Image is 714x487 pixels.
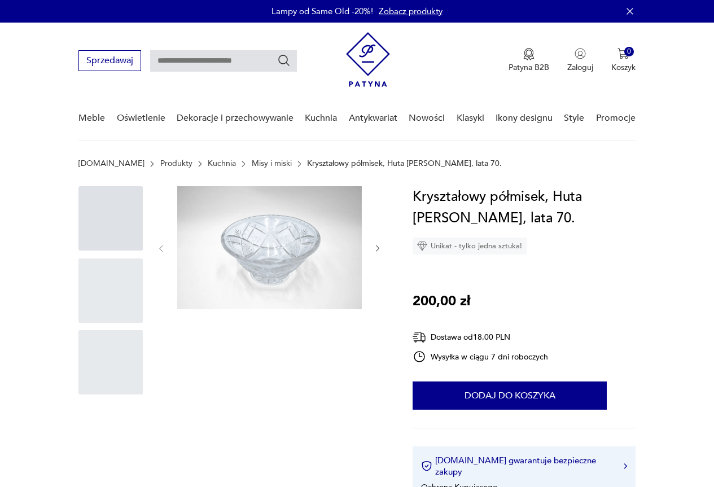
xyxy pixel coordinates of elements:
a: Kuchnia [208,159,236,168]
img: Ikonka użytkownika [575,48,586,59]
a: Oświetlenie [117,96,165,140]
img: Ikona certyfikatu [421,460,432,472]
button: Dodaj do koszyka [413,381,607,410]
a: Ikona medaluPatyna B2B [509,48,549,73]
img: Ikona dostawy [413,330,426,344]
img: Ikona medalu [523,48,535,60]
p: Patyna B2B [509,62,549,73]
a: Style [564,96,584,140]
div: Wysyłka w ciągu 7 dni roboczych [413,350,548,363]
a: Zobacz produkty [379,6,443,17]
a: Ikony designu [496,96,553,140]
a: Kuchnia [305,96,337,140]
a: Antykwariat [349,96,397,140]
div: 0 [624,47,634,56]
p: Kryształowy półmisek, Huta [PERSON_NAME], lata 70. [307,159,502,168]
a: [DOMAIN_NAME] [78,159,144,168]
button: Sprzedawaj [78,50,141,71]
a: Produkty [160,159,192,168]
p: 200,00 zł [413,291,470,312]
button: Patyna B2B [509,48,549,73]
img: Patyna - sklep z meblami i dekoracjami vintage [346,32,390,87]
a: Meble [78,96,105,140]
button: Zaloguj [567,48,593,73]
img: Ikona koszyka [617,48,629,59]
a: Sprzedawaj [78,58,141,65]
p: Zaloguj [567,62,593,73]
button: Szukaj [277,54,291,67]
p: Koszyk [611,62,636,73]
a: Klasyki [457,96,484,140]
a: Promocje [596,96,636,140]
img: Ikona diamentu [417,241,427,251]
div: Dostawa od 18,00 PLN [413,330,548,344]
img: Ikona strzałki w prawo [624,463,627,469]
p: Lampy od Same Old -20%! [271,6,373,17]
button: 0Koszyk [611,48,636,73]
div: Unikat - tylko jedna sztuka! [413,238,527,255]
button: [DOMAIN_NAME] gwarantuje bezpieczne zakupy [421,455,627,477]
h1: Kryształowy półmisek, Huta [PERSON_NAME], lata 70. [413,186,636,229]
a: Dekoracje i przechowywanie [177,96,294,140]
a: Misy i miski [252,159,292,168]
img: Zdjęcie produktu Kryształowy półmisek, Huta Irena, lata 70. [177,186,362,309]
a: Nowości [409,96,445,140]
